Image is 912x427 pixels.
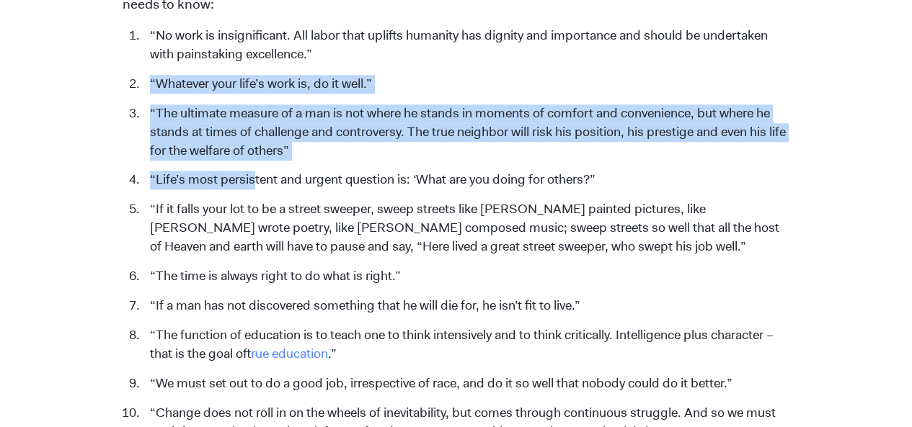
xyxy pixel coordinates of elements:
[143,27,789,64] li: “No work is insignificant. All labor that uplifts humanity has dignity and importance and should ...
[143,75,789,94] li: “Whatever your life’s work is, do it well.”
[143,200,789,256] li: “If it falls your lot to be a street sweeper, sweep streets like [PERSON_NAME] painted pictures, ...
[143,374,789,393] li: “We must set out to do a good job, irrespective of race, and do it so well that nobody could do i...
[143,104,789,161] li: “The ultimate measure of a man is not where he stands in moments of comfort and convenience, but ...
[143,267,789,286] li: “The time is always right to do what is right.”
[143,171,789,189] li: “Life’s most persistent and urgent question is: ‘What are you doing for others?”
[251,345,328,362] a: true education
[143,297,789,315] li: “If a man has not discovered something that he will die for, he isn’t fit to live.”
[143,326,789,364] li: “The function of education is to teach one to think intensively and to think critically. Intellig...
